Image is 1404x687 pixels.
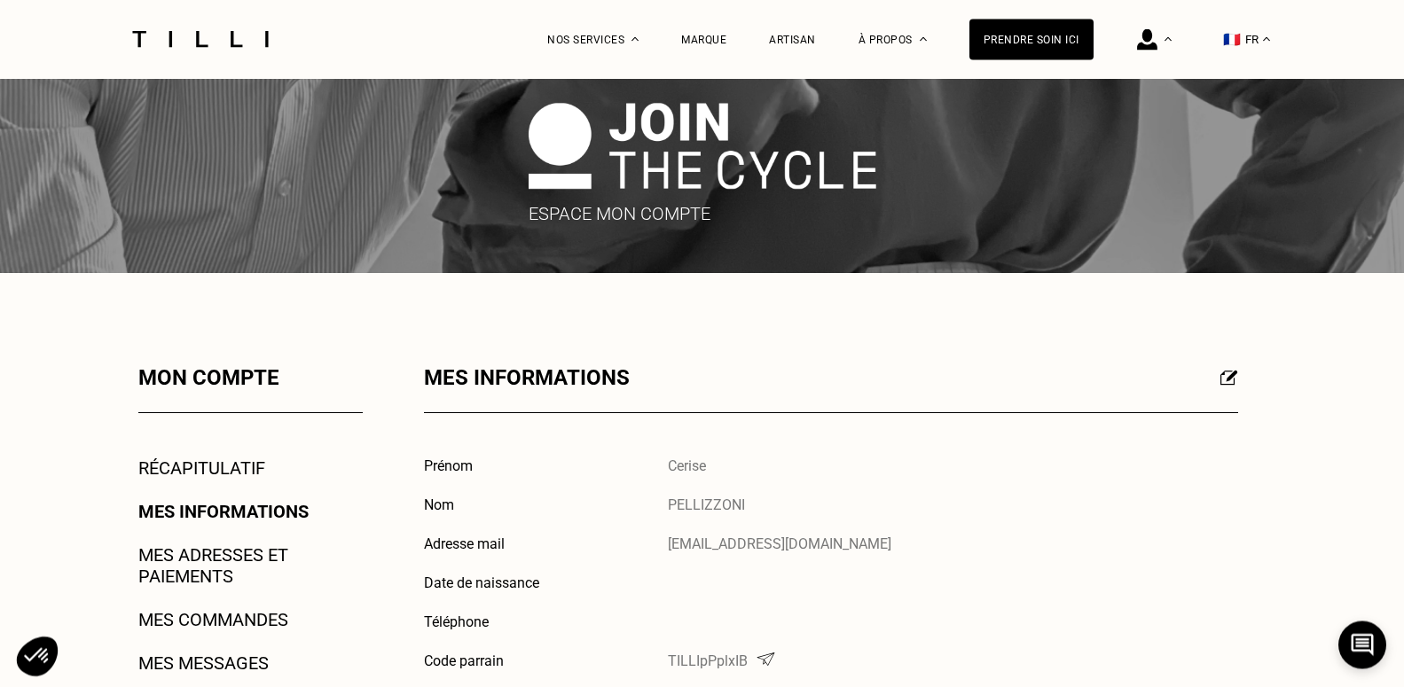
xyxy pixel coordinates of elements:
p: [EMAIL_ADDRESS][DOMAIN_NAME] [668,536,891,553]
a: Mes messages [138,653,269,675]
p: Prénom [424,458,601,475]
p: Espace mon compte [529,205,876,226]
p: Date de naissance [424,575,601,592]
a: Mes adresses et paiements [138,545,363,588]
div: Mes informations [424,366,1238,414]
p: Code parrain [424,653,601,670]
p: Adresse mail [424,536,601,553]
img: menu déroulant [1263,37,1270,42]
img: Partager votre code parrain [755,653,777,667]
img: Menu déroulant [631,37,639,42]
img: logo join the cycle [529,104,876,190]
p: TILLIpPplxIB [668,653,777,670]
a: Mes commandes [138,610,288,631]
img: Menu déroulant à propos [920,37,927,42]
img: icône connexion [1137,29,1157,51]
a: Récapitulatif [138,458,265,480]
a: Marque [681,34,726,46]
a: Mes informations [138,502,309,523]
p: Téléphone [424,614,601,631]
img: Menu déroulant [1165,37,1172,42]
p: Mon compte [138,366,363,391]
p: PELLIZZONI [668,497,745,514]
span: 🇫🇷 [1223,31,1241,48]
img: Logo du service de couturière Tilli [126,31,275,48]
a: Artisan [769,34,816,46]
a: Prendre soin ici [969,20,1094,60]
p: Nom [424,497,601,514]
p: Cerise [668,458,706,475]
img: Éditer mon profil [1220,371,1238,386]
